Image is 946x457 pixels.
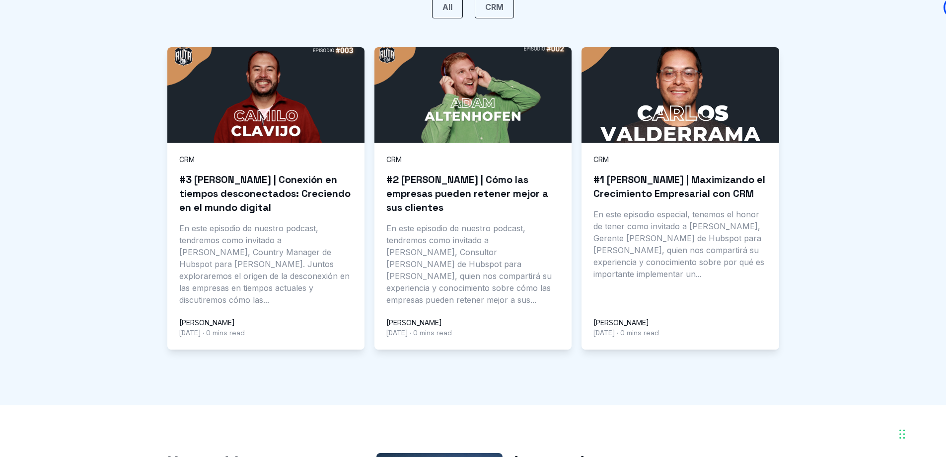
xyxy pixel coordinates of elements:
[386,328,408,338] time: [DATE]
[179,173,353,306] a: #3 [PERSON_NAME] | Conexión en tiempos desconectados: Creciendo en el mundo digital En este episo...
[179,173,353,214] h3: #3 [PERSON_NAME] | Conexión en tiempos desconectados: Creciendo en el mundo digital
[410,328,411,338] span: ·
[593,173,767,200] h3: #1 [PERSON_NAME] | Maximizando el Crecimiento Empresarial con CRM
[582,47,779,143] img: #1 Carlos Valderrama | Maximizando el Crecimiento Empresarial con CRM
[617,328,618,338] span: ·
[386,222,560,306] p: En este episodio de nuestro podcast, tendremos como invitado a [PERSON_NAME], Consultor [PERSON_N...
[593,155,609,164] a: CRM
[179,222,353,306] p: En este episodio de nuestro podcast, tendremos como invitado a [PERSON_NAME], Country Manager de ...
[206,328,245,338] span: 0 mins read
[896,409,946,457] iframe: Chat Widget
[386,173,560,214] h3: #2 [PERSON_NAME] | Cómo las empresas pueden retener mejor a sus clientes
[179,328,201,338] time: [DATE]
[167,47,364,143] img: #3 Camilo Clavijo | Conexión en tiempos desconectados: Creciendo en el mundo digital
[179,155,195,164] a: CRM
[593,173,767,280] a: #1 [PERSON_NAME] | Maximizando el Crecimiento Empresarial con CRM En este episodio especial, tene...
[593,328,615,338] time: [DATE]
[620,328,659,338] span: 0 mins read
[896,409,946,457] div: Widget de chat
[413,328,452,338] span: 0 mins read
[203,328,204,338] span: ·
[899,419,905,449] div: Arrastrar
[179,318,235,327] a: [PERSON_NAME]
[386,318,442,327] a: [PERSON_NAME]
[386,155,402,164] a: CRM
[593,318,649,327] a: [PERSON_NAME]
[386,173,560,306] a: #2 [PERSON_NAME] | Cómo las empresas pueden retener mejor a sus clientes En este episodio de nues...
[374,47,572,143] img: #2 Adam Altenhofen | Cómo las empresas pueden retener mejor a sus clientes
[593,208,767,280] p: En este episodio especial, tenemos el honor de tener como invitado a [PERSON_NAME], Gerente [PERS...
